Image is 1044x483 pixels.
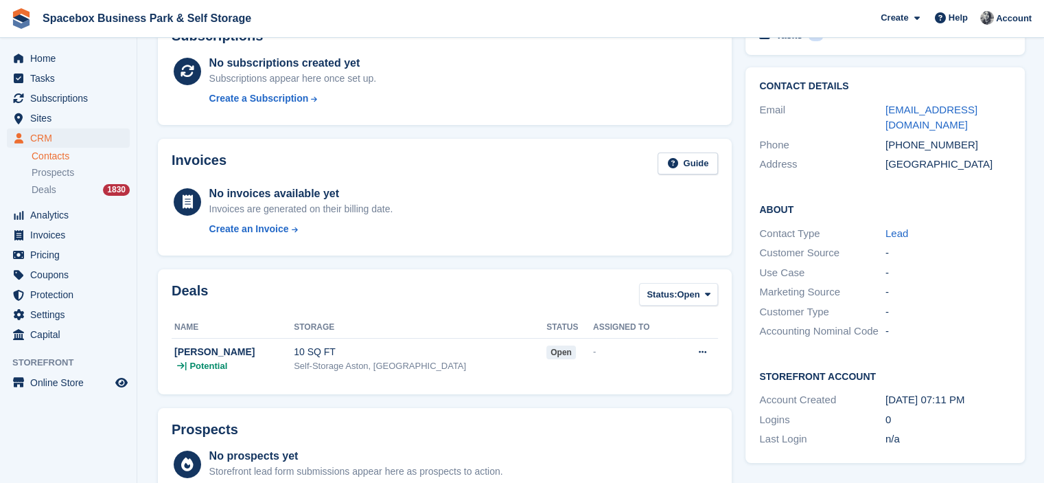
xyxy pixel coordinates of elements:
[593,317,676,339] th: Assigned to
[7,373,130,392] a: menu
[7,205,130,225] a: menu
[759,245,885,261] div: Customer Source
[759,202,1011,216] h2: About
[209,55,377,71] div: No subscriptions created yet
[294,359,546,373] div: Self-Storage Aston, [GEOGRAPHIC_DATA]
[30,205,113,225] span: Analytics
[30,285,113,304] span: Protection
[759,226,885,242] div: Contact Type
[7,225,130,245] a: menu
[759,265,885,281] div: Use Case
[593,345,676,359] div: -
[759,369,1011,383] h2: Storefront Account
[209,202,393,216] div: Invoices are generated on their billing date.
[12,356,137,370] span: Storefront
[885,392,1012,408] div: [DATE] 07:11 PM
[294,317,546,339] th: Storage
[885,137,1012,153] div: [PHONE_NUMBER]
[759,284,885,300] div: Marketing Source
[209,464,503,479] div: Storefront lead form submissions appear here as prospects to action.
[639,283,718,306] button: Status: Open
[885,324,1012,339] div: -
[996,12,1032,25] span: Account
[885,227,908,239] a: Lead
[759,81,1011,92] h2: Contact Details
[885,157,1012,172] div: [GEOGRAPHIC_DATA]
[759,304,885,320] div: Customer Type
[37,7,257,30] a: Spacebox Business Park & Self Storage
[30,128,113,148] span: CRM
[7,49,130,68] a: menu
[759,137,885,153] div: Phone
[30,373,113,392] span: Online Store
[172,283,208,308] h2: Deals
[209,91,309,106] div: Create a Subscription
[32,166,74,179] span: Prospects
[32,183,130,197] a: Deals 1830
[30,69,113,88] span: Tasks
[677,288,699,302] span: Open
[759,412,885,428] div: Logins
[658,153,718,175] a: Guide
[30,89,113,108] span: Subscriptions
[7,285,130,304] a: menu
[885,304,1012,320] div: -
[209,448,503,464] div: No prospects yet
[7,128,130,148] a: menu
[103,184,130,196] div: 1830
[172,153,227,175] h2: Invoices
[32,183,56,196] span: Deals
[30,265,113,284] span: Coupons
[32,150,130,163] a: Contacts
[172,317,294,339] th: Name
[11,8,32,29] img: stora-icon-8386f47178a22dfd0bd8f6a31ec36ba5ce8667c1dd55bd0f319d3a0aa187defe.svg
[209,186,393,202] div: No invoices available yet
[209,222,289,236] div: Create an Invoice
[189,359,227,373] span: Potential
[885,284,1012,300] div: -
[209,91,377,106] a: Create a Subscription
[759,431,885,447] div: Last Login
[647,288,677,302] span: Status:
[185,359,187,373] span: |
[759,102,885,133] div: Email
[7,89,130,108] a: menu
[7,305,130,324] a: menu
[885,431,1012,447] div: n/a
[759,157,885,172] div: Address
[546,317,593,339] th: Status
[980,11,994,25] img: SUDIPTA VIRMANI
[7,69,130,88] a: menu
[30,245,113,265] span: Pricing
[209,71,377,86] div: Subscriptions appear here once set up.
[885,265,1012,281] div: -
[759,392,885,408] div: Account Created
[885,412,1012,428] div: 0
[949,11,968,25] span: Help
[294,345,546,359] div: 10 SQ FT
[881,11,908,25] span: Create
[885,104,977,131] a: [EMAIL_ADDRESS][DOMAIN_NAME]
[30,109,113,128] span: Sites
[209,222,393,236] a: Create an Invoice
[759,324,885,339] div: Accounting Nominal Code
[7,265,130,284] a: menu
[30,305,113,324] span: Settings
[546,346,576,359] span: open
[32,166,130,180] a: Prospects
[7,325,130,344] a: menu
[30,325,113,344] span: Capital
[30,49,113,68] span: Home
[7,109,130,128] a: menu
[174,345,294,359] div: [PERSON_NAME]
[885,245,1012,261] div: -
[113,374,130,391] a: Preview store
[7,245,130,265] a: menu
[172,422,238,438] h2: Prospects
[30,225,113,245] span: Invoices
